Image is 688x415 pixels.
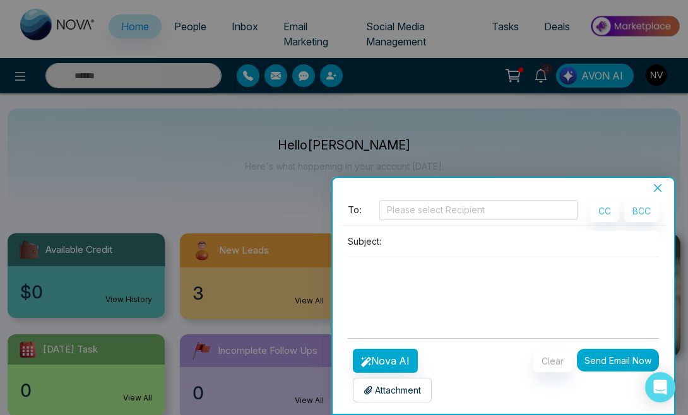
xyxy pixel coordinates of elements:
p: Subject: [348,235,381,248]
button: BCC [624,200,659,222]
button: CC [590,200,619,222]
span: close [653,183,663,193]
span: To: [348,203,362,218]
div: Open Intercom Messenger [645,372,675,402]
button: Send Email Now [577,349,659,371]
button: Nova AI [353,349,418,373]
button: Clear [533,350,572,372]
p: Attachment [364,383,421,397]
button: Close [649,182,667,194]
